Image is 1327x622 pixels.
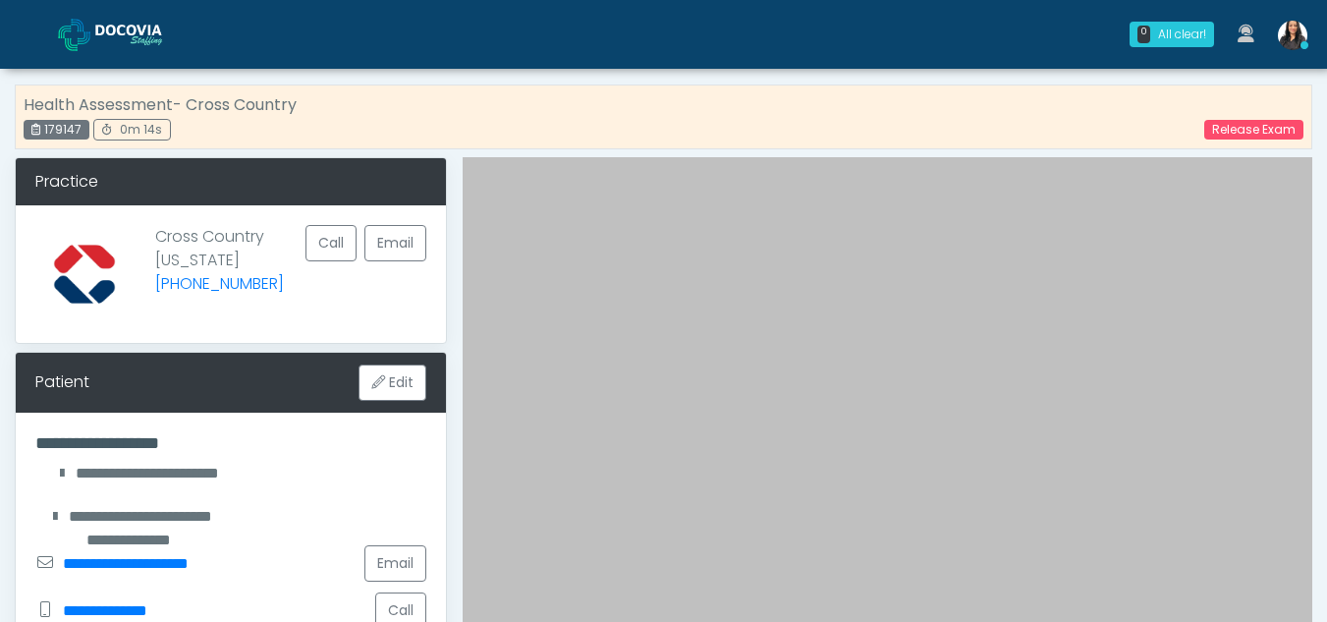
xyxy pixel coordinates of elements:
[155,225,284,308] p: Cross Country [US_STATE]
[364,225,426,261] a: Email
[24,93,297,116] strong: Health Assessment- Cross Country
[35,225,134,323] img: Provider image
[35,370,89,394] div: Patient
[359,365,426,401] button: Edit
[16,158,446,205] div: Practice
[305,225,357,261] button: Call
[58,2,194,66] a: Docovia
[1158,26,1206,43] div: All clear!
[1137,26,1150,43] div: 0
[364,545,426,582] a: Email
[155,272,284,295] a: [PHONE_NUMBER]
[120,121,162,138] span: 0m 14s
[58,19,90,51] img: Docovia
[95,25,194,44] img: Docovia
[1278,21,1307,50] img: Viral Patel
[24,120,89,140] div: 179147
[1204,120,1303,140] a: Release Exam
[1118,14,1226,55] a: 0 All clear!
